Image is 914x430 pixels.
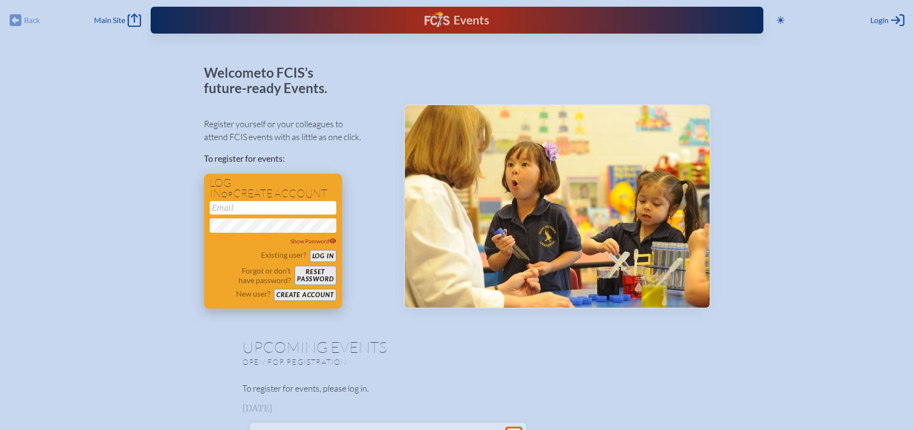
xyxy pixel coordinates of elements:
span: or [221,190,233,199]
input: Email [210,201,336,215]
p: Welcome to FCIS’s future-ready Events. [204,65,338,96]
a: Main Site [94,13,141,27]
p: New user? [236,289,270,299]
button: Create account [274,289,336,301]
span: Show Password [290,238,336,245]
h1: Log in create account [210,178,336,199]
span: Login [870,15,889,25]
p: Register yourself or your colleagues to attend FCIS events with as little as one click. [204,118,389,143]
button: Resetpassword [295,266,336,285]
h1: Upcoming Events [242,339,672,355]
div: FCIS Events — Future ready [319,12,594,29]
img: Events [405,105,710,308]
h3: [DATE] [242,404,672,413]
button: Log in [310,250,336,262]
p: Forgot or don’t have password? [210,266,291,285]
p: Existing user? [261,250,306,260]
p: Open for registration [242,357,496,367]
span: Main Site [94,15,125,25]
p: To register for events: [204,152,389,165]
p: To register for events, please log in. [242,382,672,395]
